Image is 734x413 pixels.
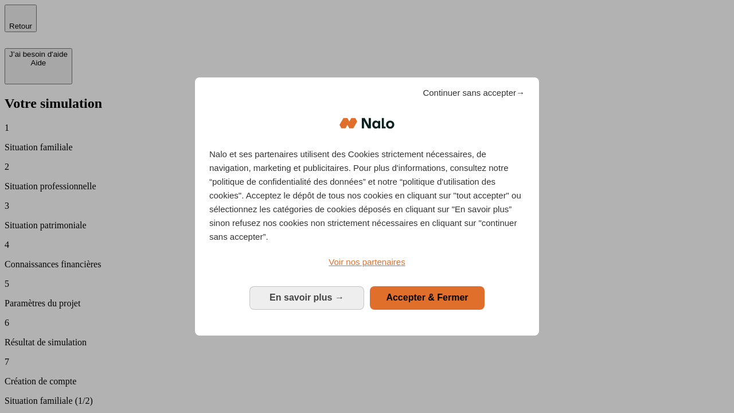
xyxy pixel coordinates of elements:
span: Continuer sans accepter→ [423,86,525,100]
span: En savoir plus → [270,293,344,302]
img: Logo [339,106,395,141]
p: Nalo et ses partenaires utilisent des Cookies strictement nécessaires, de navigation, marketing e... [209,147,525,244]
a: Voir nos partenaires [209,255,525,269]
button: Accepter & Fermer: Accepter notre traitement des données et fermer [370,286,485,309]
button: En savoir plus: Configurer vos consentements [249,286,364,309]
span: Accepter & Fermer [386,293,468,302]
div: Bienvenue chez Nalo Gestion du consentement [195,77,539,335]
span: Voir nos partenaires [329,257,405,267]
